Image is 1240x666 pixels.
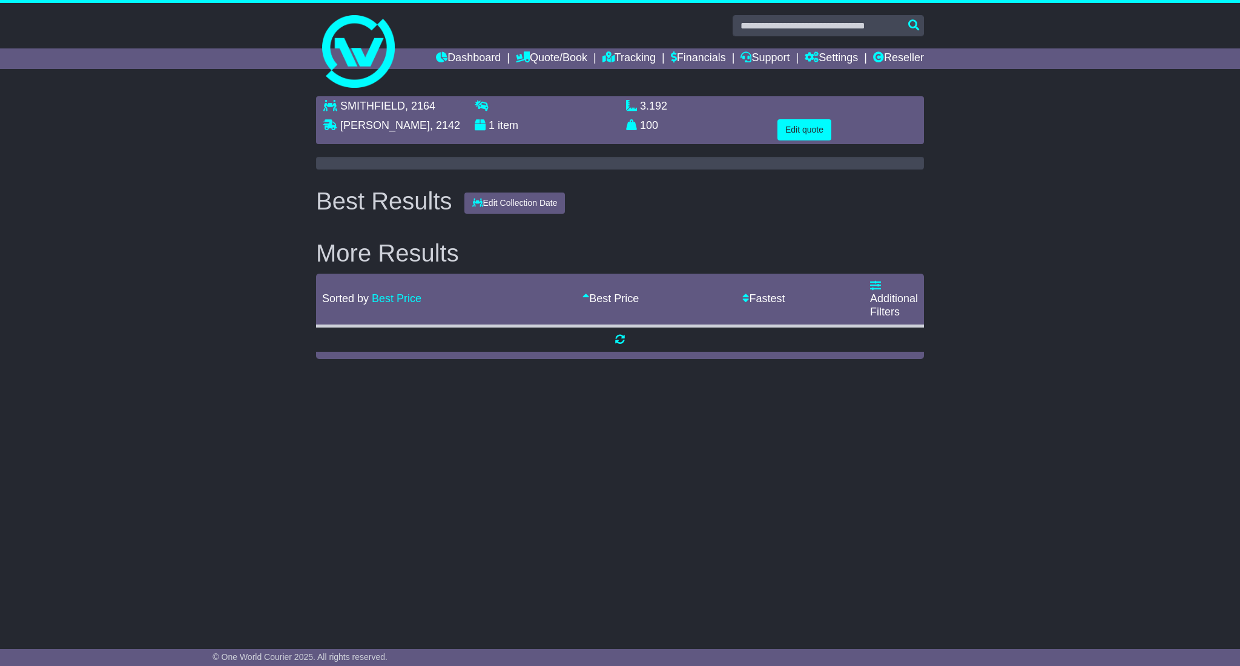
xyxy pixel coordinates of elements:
[340,100,405,112] span: SMITHFIELD
[602,48,656,69] a: Tracking
[870,280,918,318] a: Additional Filters
[582,292,639,305] a: Best Price
[498,119,518,131] span: item
[640,100,667,112] span: 3.192
[740,48,790,69] a: Support
[213,652,387,662] span: © One World Courier 2025. All rights reserved.
[372,292,421,305] a: Best Price
[489,119,495,131] span: 1
[405,100,435,112] span: , 2164
[430,119,460,131] span: , 2142
[436,48,501,69] a: Dashboard
[671,48,726,69] a: Financials
[310,188,458,214] div: Best Results
[316,240,924,266] h2: More Results
[742,292,785,305] a: Fastest
[516,48,587,69] a: Quote/Book
[873,48,924,69] a: Reseller
[640,119,658,131] span: 100
[464,193,566,214] button: Edit Collection Date
[340,119,430,131] span: [PERSON_NAME]
[805,48,858,69] a: Settings
[777,119,831,140] button: Edit quote
[322,292,369,305] span: Sorted by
